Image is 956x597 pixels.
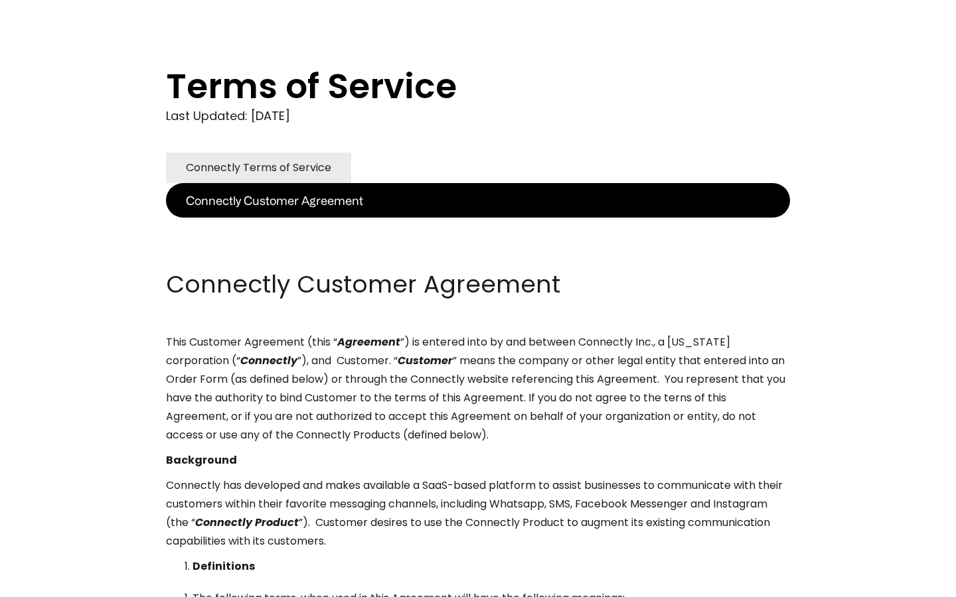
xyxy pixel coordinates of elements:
[240,353,297,368] em: Connectly
[166,106,790,126] div: Last Updated: [DATE]
[166,66,737,106] h1: Terms of Service
[398,353,453,368] em: Customer
[166,333,790,444] p: This Customer Agreement (this “ ”) is entered into by and between Connectly Inc., a [US_STATE] co...
[166,218,790,236] p: ‍
[27,574,80,592] ul: Language list
[195,515,299,530] em: Connectly Product
[166,268,790,301] h2: Connectly Customer Agreement
[186,191,363,210] div: Connectly Customer Agreement
[186,159,331,177] div: Connectly Terms of Service
[166,476,790,551] p: Connectly has developed and makes available a SaaS-based platform to assist businesses to communi...
[337,334,400,350] em: Agreement
[193,559,255,574] strong: Definitions
[166,452,237,468] strong: Background
[166,243,790,261] p: ‍
[13,572,80,592] aside: Language selected: English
